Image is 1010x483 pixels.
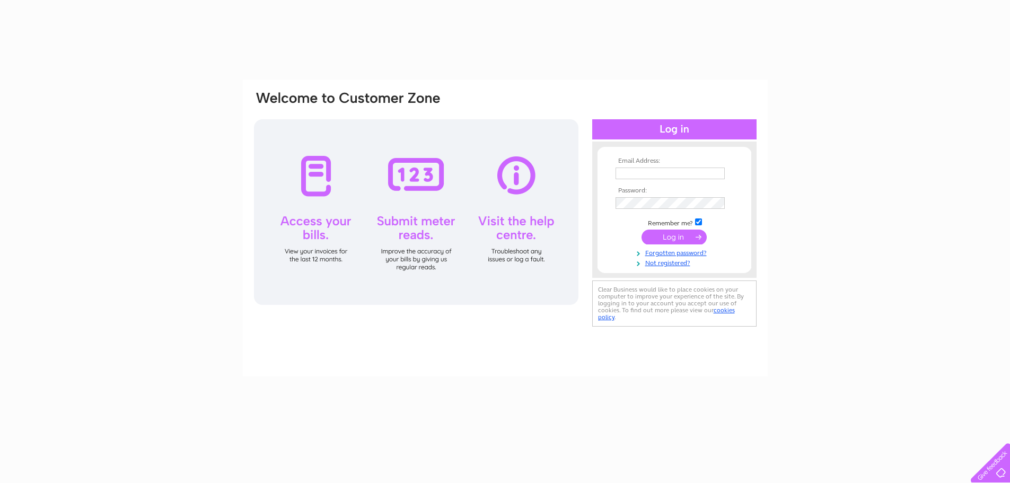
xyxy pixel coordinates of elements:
a: Forgotten password? [616,247,736,257]
a: cookies policy [598,306,735,321]
div: Clear Business would like to place cookies on your computer to improve your experience of the sit... [592,280,757,327]
th: Password: [613,187,736,195]
td: Remember me? [613,217,736,227]
a: Not registered? [616,257,736,267]
input: Submit [642,230,707,244]
th: Email Address: [613,157,736,165]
